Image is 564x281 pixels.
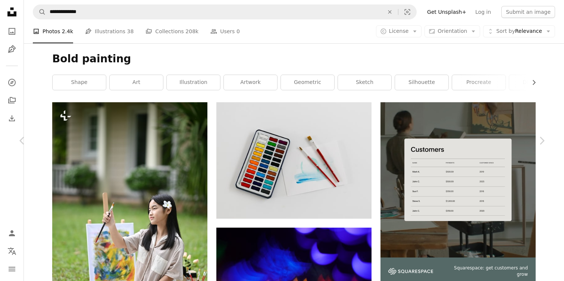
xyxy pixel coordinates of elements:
a: Illustrations [4,42,19,57]
button: License [376,25,422,37]
a: Photos [4,24,19,39]
span: Squarespace: get customers and grow [442,265,528,278]
span: 38 [127,27,134,35]
button: Orientation [424,25,480,37]
span: 0 [236,27,240,35]
a: Illustrations 38 [85,19,134,43]
a: illustration [167,75,220,90]
a: artwork [224,75,277,90]
a: Log in / Sign up [4,226,19,241]
img: file-1747939376688-baf9a4a454ffimage [380,102,536,257]
a: Portrait Asian girl painting with watercolor at outdoor. [52,215,207,222]
img: white red and blue rectangular board [216,102,372,219]
button: Sort byRelevance [483,25,555,37]
form: Find visuals sitewide [33,4,417,19]
span: Orientation [438,28,467,34]
a: sketch [338,75,391,90]
button: Visual search [398,5,416,19]
button: Search Unsplash [33,5,46,19]
span: Relevance [496,28,542,35]
a: Users 0 [210,19,240,43]
button: Clear [382,5,398,19]
a: Explore [4,75,19,90]
button: Submit an image [501,6,555,18]
a: shape [53,75,106,90]
a: silhouette [395,75,448,90]
a: white red and blue rectangular board [216,157,372,163]
a: Collections 208k [145,19,198,43]
a: art [110,75,163,90]
a: geometric [281,75,334,90]
a: procreate [452,75,505,90]
span: Sort by [496,28,515,34]
span: 208k [185,27,198,35]
a: Collections [4,93,19,108]
button: Language [4,244,19,259]
a: Next [519,105,564,177]
a: digital art [509,75,563,90]
h1: Bold painting [52,52,536,66]
button: Menu [4,262,19,277]
a: Get Unsplash+ [423,6,471,18]
a: Log in [471,6,495,18]
img: file-1747939142011-51e5cc87e3c9 [388,268,433,275]
span: License [389,28,409,34]
button: scroll list to the right [527,75,536,90]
